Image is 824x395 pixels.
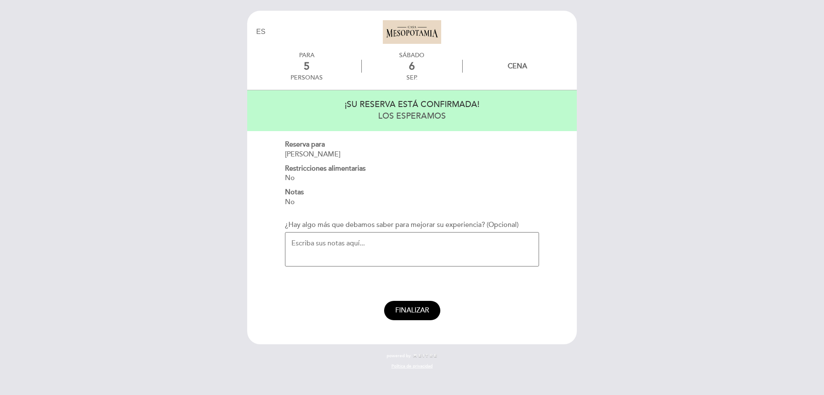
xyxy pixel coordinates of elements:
[508,62,527,70] div: Cena
[285,150,539,159] div: [PERSON_NAME]
[291,52,323,59] div: PARA
[285,173,539,183] div: No
[387,353,411,359] span: powered by
[384,301,440,320] button: FINALIZAR
[291,60,323,73] div: 5
[255,110,569,122] div: LOS ESPERAMOS
[285,197,539,207] div: No
[291,74,323,81] div: personas
[285,220,518,230] label: ¿Hay algo más que debamos saber para mejorar su experiencia? (Opcional)
[285,164,539,174] div: Restricciones alimentarias
[387,353,437,359] a: powered by
[395,306,429,315] span: FINALIZAR
[391,363,433,369] a: Política de privacidad
[362,74,462,81] div: sep.
[255,99,569,110] div: ¡SU RESERVA ESTÁ CONFIRMADA!
[362,52,462,59] div: sábado
[285,187,539,197] div: Notas
[362,60,462,73] div: 6
[413,354,437,358] img: MEITRE
[285,140,539,150] div: Reserva para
